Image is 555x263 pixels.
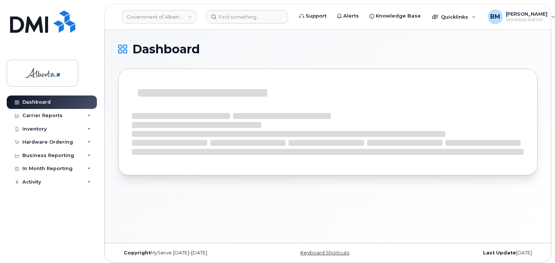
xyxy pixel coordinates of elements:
[124,250,151,256] strong: Copyright
[132,44,200,55] span: Dashboard
[118,250,258,256] div: MyServe [DATE]–[DATE]
[300,250,349,256] a: Keyboard Shortcuts
[398,250,537,256] div: [DATE]
[483,250,516,256] strong: Last Update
